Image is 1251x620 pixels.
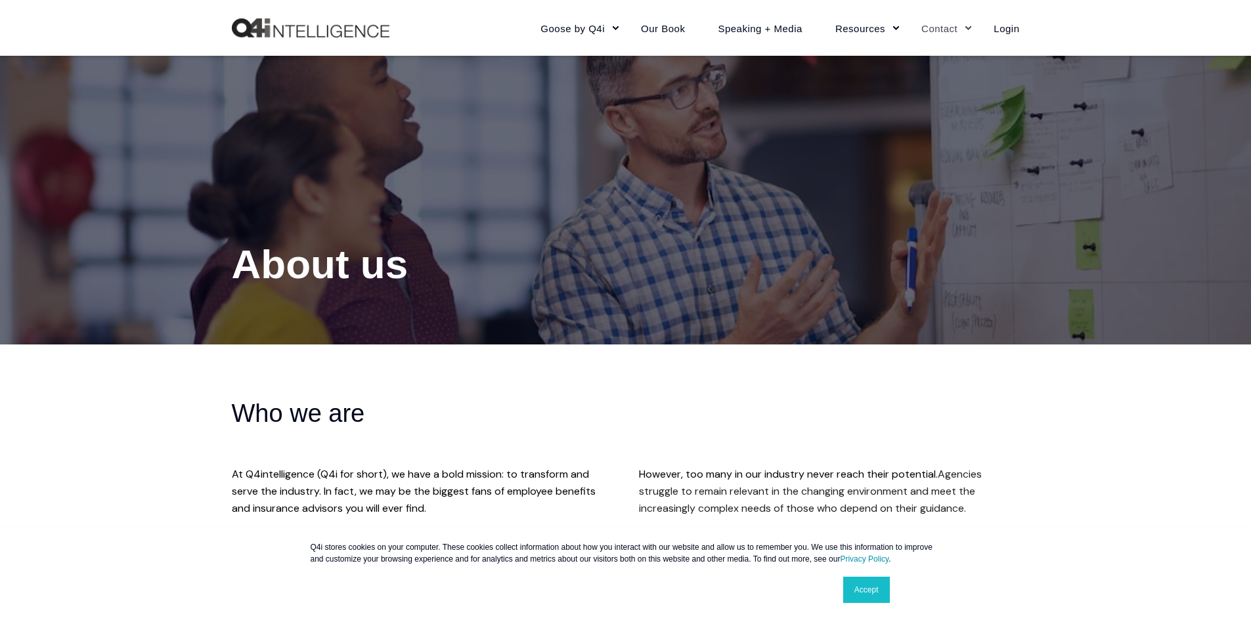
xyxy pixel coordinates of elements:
[232,467,589,498] span: At Q4intelligence (Q4i for short), we have a bold mission: to transform and serve the industr
[639,467,938,481] span: However, too many in our industry never reach their potential.
[232,484,596,515] span: y. In fact, we may be the biggest fans of employee benefits and insurance advisors you will ever ...
[232,18,389,38] img: Q4intelligence, LLC logo
[232,241,408,287] span: About us
[840,554,889,564] a: Privacy Policy
[1185,557,1251,620] iframe: Chat Widget
[843,577,890,603] a: Accept
[232,397,672,430] h2: Who we are
[232,18,389,38] a: Back to Home
[311,541,941,565] p: Q4i stores cookies on your computer. These cookies collect information about how you interact wit...
[639,467,982,515] span: Agencies struggle to remain relevant in the changing environment and meet the increasingly comple...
